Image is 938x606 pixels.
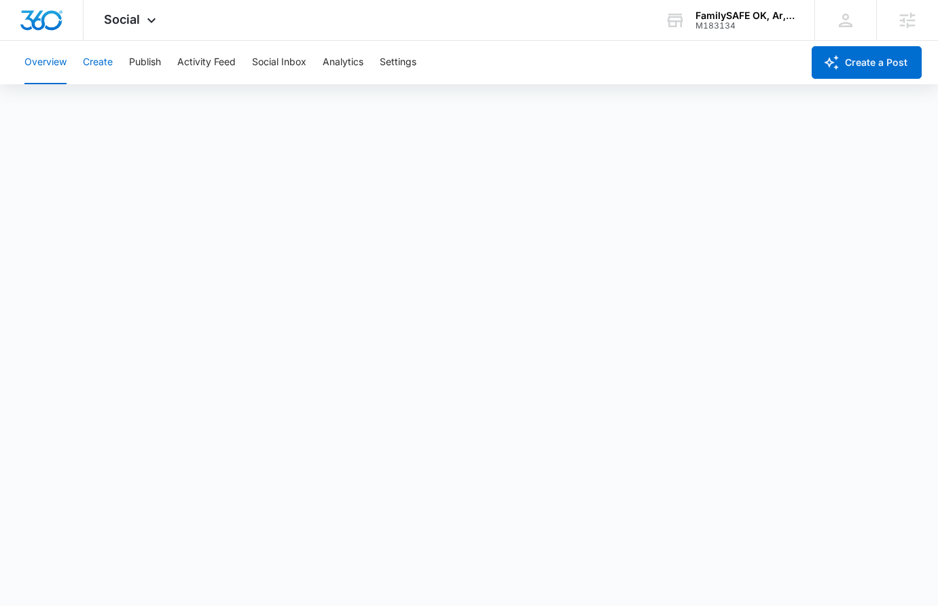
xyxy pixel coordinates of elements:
button: Overview [24,41,67,84]
button: Activity Feed [177,41,236,84]
button: Create a Post [812,46,922,79]
button: Social Inbox [252,41,306,84]
button: Settings [380,41,416,84]
div: account name [696,10,795,21]
button: Analytics [323,41,363,84]
span: Social [104,12,140,26]
div: account id [696,21,795,31]
button: Create [83,41,113,84]
button: Publish [129,41,161,84]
